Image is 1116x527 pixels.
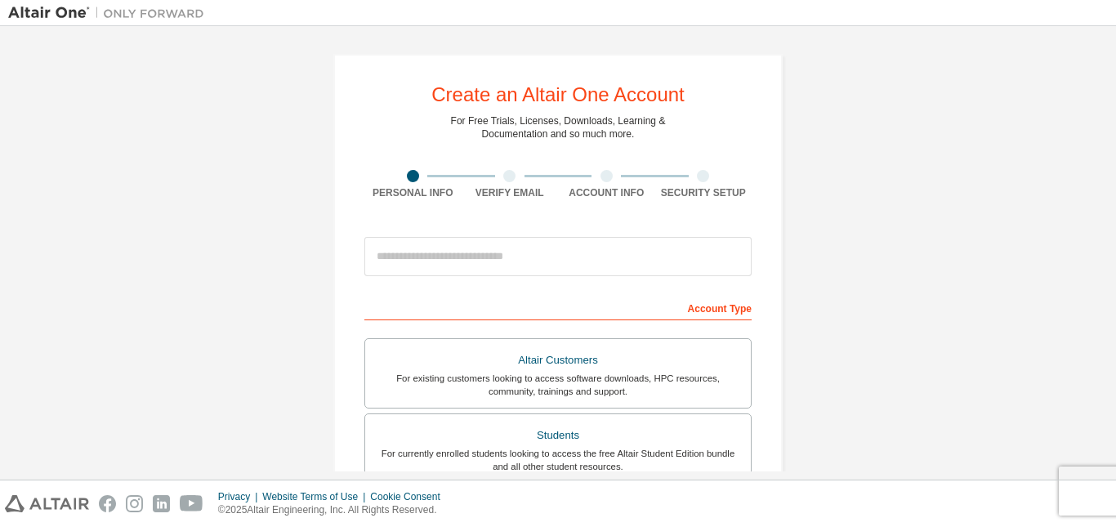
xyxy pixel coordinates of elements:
[655,186,752,199] div: Security Setup
[375,424,741,447] div: Students
[462,186,559,199] div: Verify Email
[364,294,752,320] div: Account Type
[153,495,170,512] img: linkedin.svg
[375,349,741,372] div: Altair Customers
[431,85,685,105] div: Create an Altair One Account
[364,186,462,199] div: Personal Info
[262,490,370,503] div: Website Terms of Use
[5,495,89,512] img: altair_logo.svg
[370,490,449,503] div: Cookie Consent
[218,490,262,503] div: Privacy
[180,495,203,512] img: youtube.svg
[218,503,450,517] p: © 2025 Altair Engineering, Inc. All Rights Reserved.
[8,5,212,21] img: Altair One
[558,186,655,199] div: Account Info
[126,495,143,512] img: instagram.svg
[375,372,741,398] div: For existing customers looking to access software downloads, HPC resources, community, trainings ...
[375,447,741,473] div: For currently enrolled students looking to access the free Altair Student Edition bundle and all ...
[451,114,666,141] div: For Free Trials, Licenses, Downloads, Learning & Documentation and so much more.
[99,495,116,512] img: facebook.svg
